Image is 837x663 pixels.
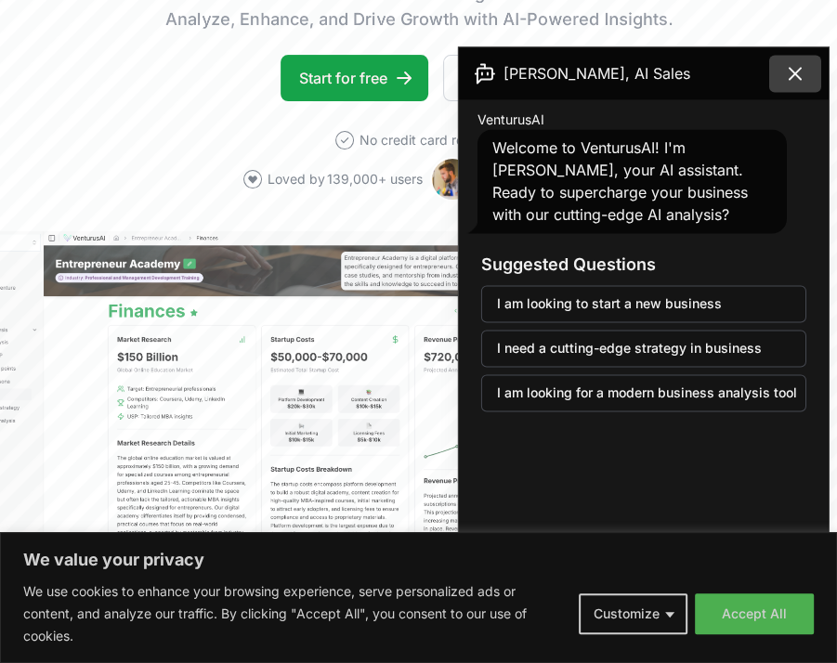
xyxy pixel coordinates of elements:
button: I am looking to start a new business [481,285,806,322]
button: Customize [579,593,687,634]
p: We use cookies to enhance your browsing experience, serve personalized ads or content, and analyz... [23,580,565,647]
a: Start for free [281,55,428,101]
span: [PERSON_NAME], AI Sales [504,62,690,84]
span: VenturusAI [477,110,544,129]
img: Avatar 1 [430,157,475,201]
span: Welcome to VenturusAI! I'm [PERSON_NAME], your AI assistant. Ready to supercharge your business w... [492,138,748,224]
p: We value your privacy [23,549,814,571]
button: I need a cutting-edge strategy in business [481,330,806,367]
h3: Suggested Questions [481,252,806,278]
button: Accept All [695,593,814,634]
a: Live Demo [443,55,556,101]
button: I am looking for a modern business analysis tool [481,374,806,411]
